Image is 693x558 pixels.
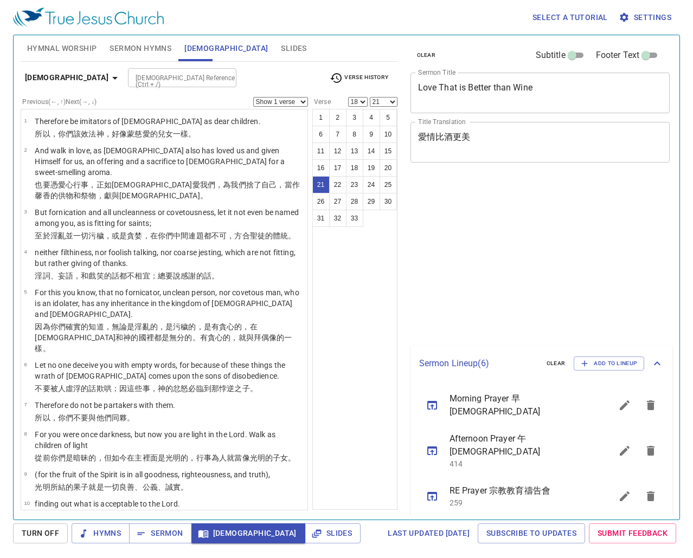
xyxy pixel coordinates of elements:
[419,357,538,370] p: Sermon Lineup ( 6 )
[22,99,97,105] label: Previous (←, ↑) Next (→, ↓)
[380,142,397,160] button: 15
[329,142,347,160] button: 12
[50,271,219,280] wg151: 、妄語
[329,126,347,143] button: 7
[58,191,208,200] wg3744: 供物
[35,429,304,451] p: For you were once darkness, but now you are light in the Lord. Walk as children of light
[346,142,363,160] button: 13
[450,497,586,508] p: 259
[173,129,196,138] wg5043: 一樣。
[410,49,442,62] button: clear
[329,159,347,177] button: 17
[346,176,363,193] button: 23
[50,413,135,422] wg3767: ，你們
[134,271,219,280] wg3756: 相宜
[24,500,30,506] span: 10
[532,11,608,24] span: Select a tutorial
[234,384,257,393] wg543: 之子
[596,49,640,62] span: Footer Text
[97,453,296,462] wg4655: ，但
[150,271,219,280] wg433: ；總要
[486,527,576,540] span: Subscribe to Updates
[127,384,258,393] wg1223: 這些事
[25,71,108,85] b: [DEMOGRAPHIC_DATA]
[24,471,27,477] span: 9
[265,231,296,240] wg40: 的體統
[119,271,219,280] wg2160: 都不
[35,333,292,353] wg2316: 的國
[35,247,304,269] p: neither filthiness, nor foolish talking, nor coarse jesting, which are not fitting, but rather gi...
[265,453,296,462] wg5457: 的子女
[363,159,380,177] button: 19
[173,231,296,240] wg5213: 中間
[329,176,347,193] button: 22
[380,159,397,177] button: 20
[13,8,164,27] img: True Jesus Church
[134,453,296,462] wg1722: 主
[72,523,130,543] button: Hymns
[73,191,208,200] wg4376: 和祭物
[380,176,397,193] button: 25
[35,287,304,320] p: For this you know, that no fornicator, unclean person, nor covetous man, who is an idolater, has ...
[35,128,260,139] p: 所以
[24,147,27,153] span: 2
[21,68,126,88] button: [DEMOGRAPHIC_DATA]
[388,527,470,540] span: Last updated [DATE]
[35,180,299,200] wg2531: [DEMOGRAPHIC_DATA]
[363,142,380,160] button: 14
[24,361,27,367] span: 6
[410,346,673,381] div: Sermon Lineup(6)clearAdd to Lineup
[478,523,585,543] a: Subscribe to Updates
[35,322,292,353] wg3956: 是淫亂的
[288,453,296,462] wg5043: 。
[35,180,299,200] wg4043: ，正如
[112,453,296,462] wg1161: 如今
[346,126,363,143] button: 8
[35,482,270,492] p: 光明所結的果子
[417,50,436,60] span: clear
[112,413,134,422] wg846: 同夥
[200,527,297,540] span: [DEMOGRAPHIC_DATA]
[35,180,299,200] wg1722: 愛心
[173,271,219,280] wg3123: 說感謝
[24,209,27,215] span: 3
[450,392,586,418] span: Morning Prayer 早[DEMOGRAPHIC_DATA]
[363,109,380,126] button: 4
[35,270,304,281] p: 淫詞
[418,132,663,152] textarea: 愛情比酒更美
[363,176,380,193] button: 24
[617,8,676,28] button: Settings
[211,384,258,393] wg1909: 那悖逆
[35,145,304,178] p: And walk in love, as [DEMOGRAPHIC_DATA] also has loved us and given Himself for us, an offering a...
[313,527,352,540] span: Slides
[88,231,296,240] wg3956: 污穢
[131,72,215,84] input: Type Bible Reference
[305,523,361,543] button: Slides
[50,453,296,462] wg4218: 你們是
[540,357,572,370] button: clear
[158,129,196,138] wg27: 兒女
[323,70,395,86] button: Verse History
[22,527,59,540] span: Turn Off
[188,453,296,462] wg5457: ，行事為人
[621,11,671,24] span: Settings
[598,527,668,540] span: Submit Feedback
[35,230,304,241] p: 至於
[73,231,296,240] wg1161: 一切
[88,483,188,491] wg2590: 就是一切
[104,129,196,138] wg2316: ，好像
[35,452,304,463] p: 從前
[528,8,612,28] button: Select a tutorial
[184,42,268,55] span: [DEMOGRAPHIC_DATA]
[346,159,363,177] button: 18
[97,129,196,138] wg3402: 神
[380,193,397,210] button: 30
[73,413,134,422] wg1096: 不要
[35,400,175,411] p: Therefore do not be partakers with them.
[35,180,299,200] wg2532: 要憑
[536,49,566,62] span: Subtitle
[547,359,566,368] span: clear
[66,231,296,240] wg4202: 並
[73,129,196,138] wg0: 該效法
[581,359,637,368] span: Add to Lineup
